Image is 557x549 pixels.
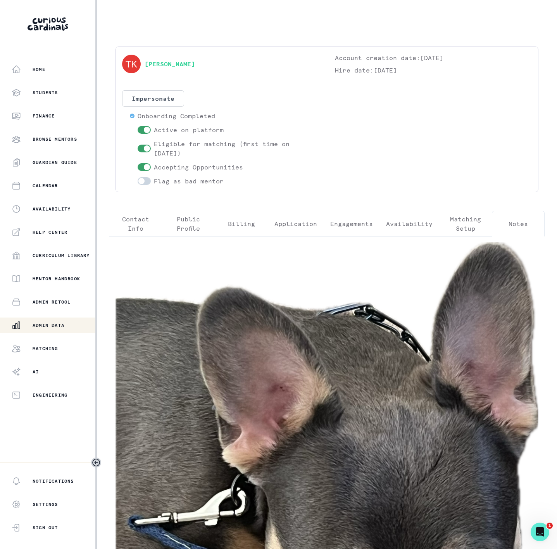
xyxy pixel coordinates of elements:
p: AI [33,369,39,375]
p: Admin Data [33,322,64,328]
p: Calendar [33,183,58,189]
iframe: Intercom live chat [531,523,549,541]
p: Matching Setup [446,214,485,233]
p: Flag as bad mentor [154,176,224,186]
p: Application [274,219,317,228]
p: Public Profile [169,214,208,233]
p: Students [33,90,58,96]
button: Impersonate [122,90,184,107]
p: Mentor Handbook [33,276,80,282]
p: Home [33,66,45,73]
p: Sign Out [33,525,58,531]
p: Engineering [33,392,67,398]
p: Curriculum Library [33,252,90,259]
p: Notes [509,219,528,228]
p: Guardian Guide [33,159,77,166]
p: Finance [33,113,55,119]
img: Curious Cardinals Logo [28,17,68,31]
p: Availability [386,219,433,228]
p: Contact Info [116,214,155,233]
p: Accepting Opportunities [154,162,243,172]
button: Toggle sidebar [91,457,101,468]
span: 1 [547,523,553,529]
p: Onboarding Completed [138,111,215,121]
p: Account creation date: [DATE] [335,53,532,62]
p: Settings [33,501,58,508]
p: Admin Retool [33,299,71,305]
p: Matching [33,345,58,352]
p: Browse Mentors [33,136,77,142]
p: Eligible for matching (first time on [DATE]) [154,139,319,158]
p: Notifications [33,478,74,484]
p: Hire date: [DATE] [335,66,532,75]
p: Active on platform [154,125,224,135]
p: Billing [228,219,255,228]
p: Engagements [330,219,373,228]
p: Availability [33,206,71,212]
p: Help Center [33,229,67,235]
img: svg [122,55,141,73]
a: [PERSON_NAME] [145,59,195,69]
